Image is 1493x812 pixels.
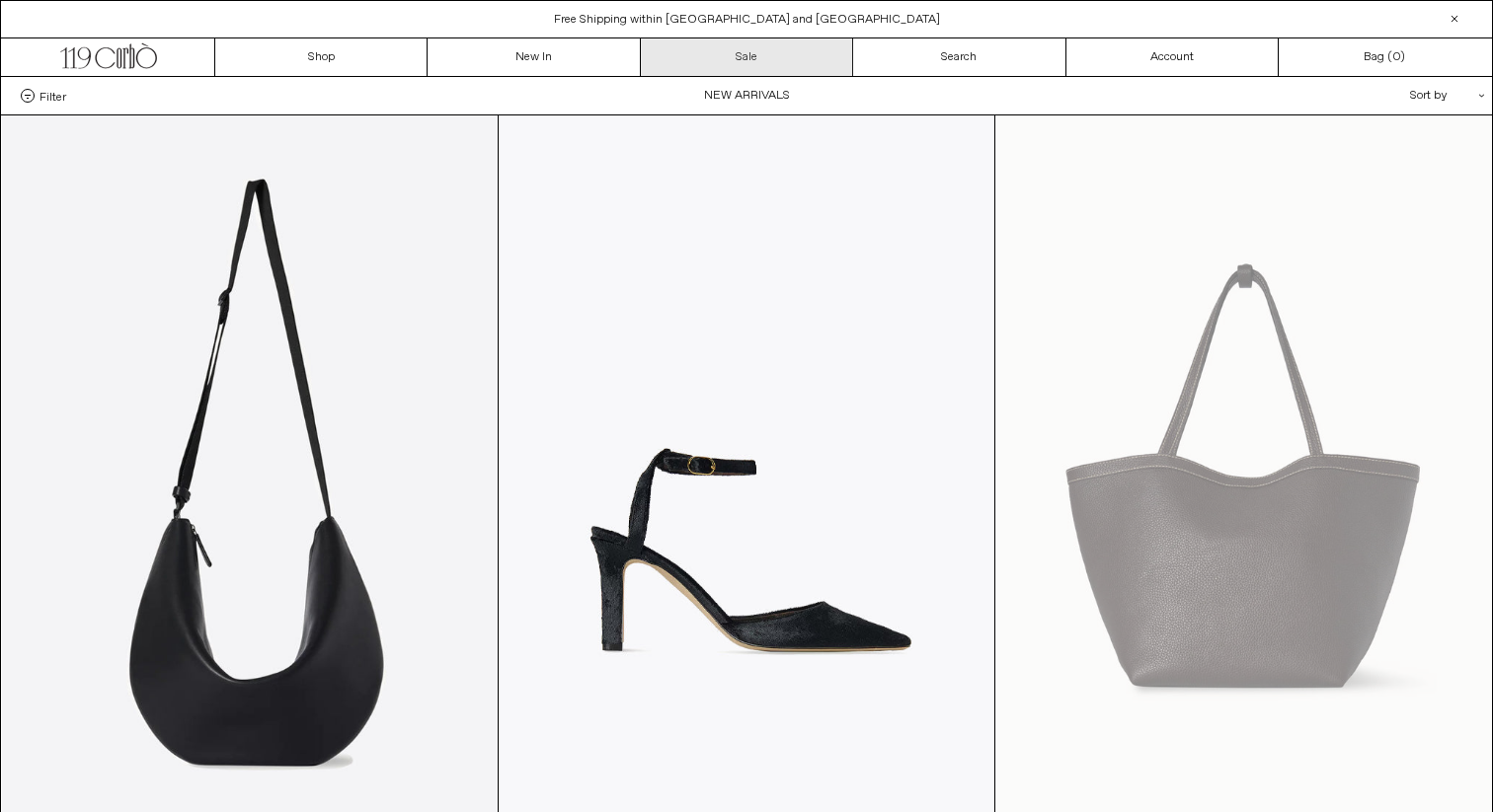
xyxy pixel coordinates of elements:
a: Bag () [1279,38,1491,76]
a: New In [428,38,640,76]
span: ) [1392,48,1405,66]
div: Sort by [1295,77,1472,114]
a: Search [853,38,1065,76]
a: Sale [641,38,853,76]
a: Account [1066,38,1279,76]
a: Free Shipping within [GEOGRAPHIC_DATA] and [GEOGRAPHIC_DATA] [554,12,940,28]
a: Shop [215,38,428,76]
span: Filter [39,89,66,103]
span: 0 [1392,49,1400,65]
